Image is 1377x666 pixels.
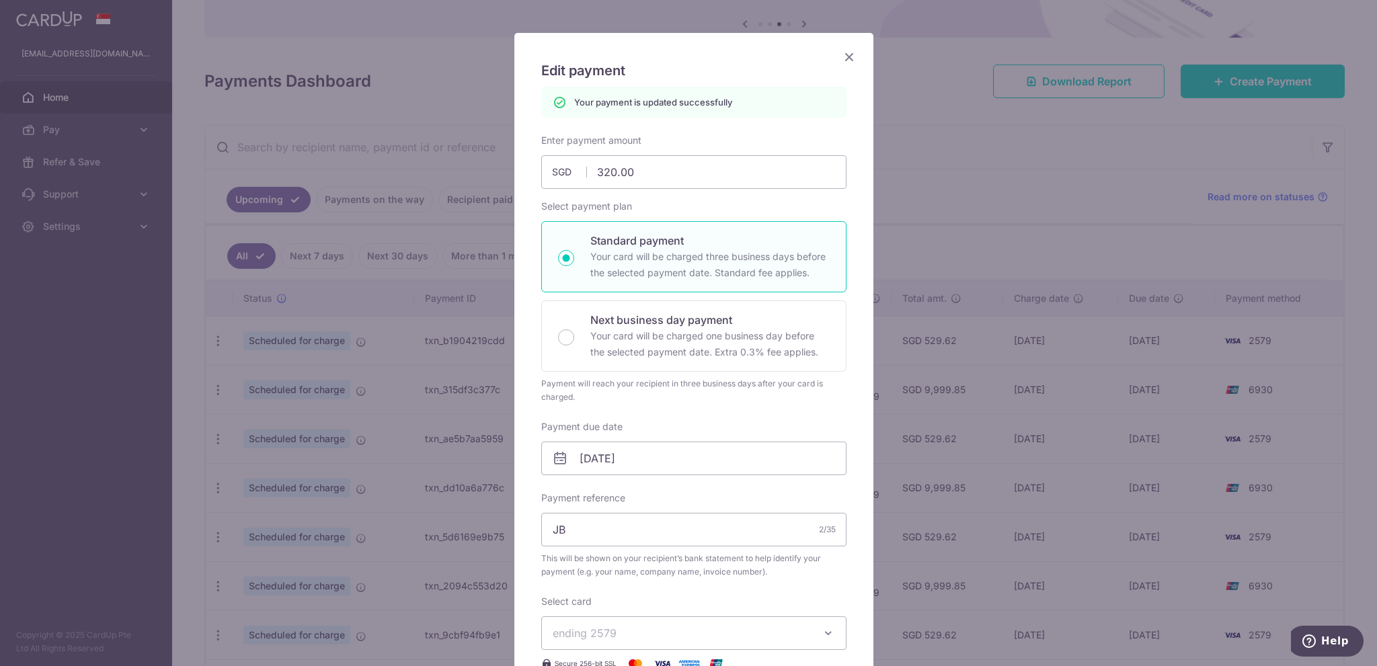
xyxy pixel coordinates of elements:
[541,552,847,579] span: This will be shown on your recipient’s bank statement to help identify your payment (e.g. your na...
[590,312,830,328] p: Next business day payment
[553,626,617,640] span: ending 2579
[541,200,632,213] label: Select payment plan
[541,60,847,81] h5: Edit payment
[541,377,847,404] div: Payment will reach your recipient in three business days after your card is charged.
[541,420,623,433] label: Payment due date
[590,328,830,360] p: Your card will be charged one business day before the selected payment date. Extra 0.3% fee applies.
[841,49,857,65] button: Close
[819,523,836,536] div: 2/35
[541,134,641,147] label: Enter payment amount
[590,249,830,281] p: Your card will be charged three business days before the selected payment date. Standard fee appl...
[541,616,847,650] button: ending 2579
[541,442,847,475] input: DD / MM / YYYY
[541,595,592,608] label: Select card
[552,165,587,179] span: SGD
[574,95,732,109] p: Your payment is updated successfully
[541,155,847,189] input: 0.00
[541,491,625,505] label: Payment reference
[590,233,830,249] p: Standard payment
[1291,626,1364,659] iframe: Opens a widget where you can find more information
